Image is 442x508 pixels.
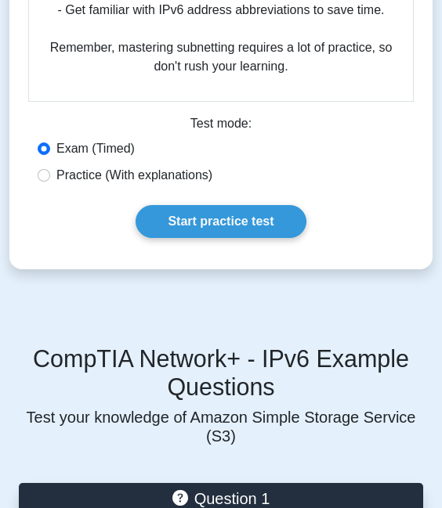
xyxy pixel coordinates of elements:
h5: Question 1 [31,489,411,508]
label: Practice (With explanations) [56,166,212,185]
div: Test mode: [28,114,414,139]
a: Start practice test [136,205,306,238]
h5: CompTIA Network+ - IPv6 Example Questions [19,344,423,402]
p: Test your knowledge of Amazon Simple Storage Service (S3) [19,408,423,445]
label: Exam (Timed) [56,139,135,158]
